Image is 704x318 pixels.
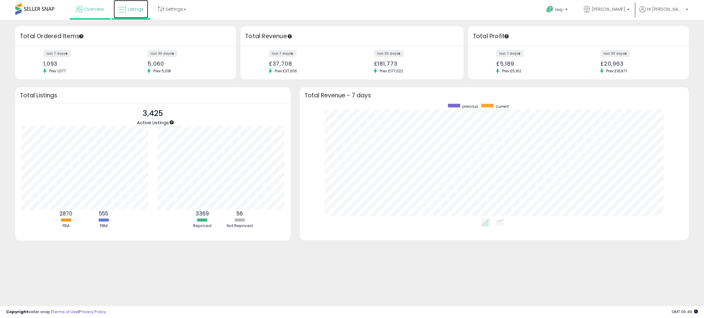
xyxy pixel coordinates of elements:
[541,1,574,20] a: Help
[196,210,209,217] b: 3369
[269,50,296,57] label: last 7 days
[43,60,121,67] div: 1,093
[46,68,69,74] span: Prev: 1,077
[272,68,300,74] span: Prev: £37,306
[48,223,84,229] div: FBA
[374,60,453,67] div: £181,773
[304,93,684,98] h3: Total Revenue - 7 days
[245,32,459,41] h3: Total Revenue
[137,119,169,126] span: Active Listings
[79,34,84,39] div: Tooltip anchor
[60,210,72,217] b: 2870
[222,223,258,229] div: Not Repriced
[85,223,122,229] div: FBM
[639,6,688,20] a: Hi [PERSON_NAME]
[603,68,630,74] span: Prev: £16,971
[600,60,678,67] div: £20,963
[496,60,574,67] div: £5,189
[43,50,71,57] label: last 7 days
[377,68,406,74] span: Prev: £177,022
[496,104,509,109] span: current
[169,120,174,125] div: Tooltip anchor
[600,50,630,57] label: last 30 days
[496,50,524,57] label: last 7 days
[473,32,684,41] h3: Total Profit
[287,34,292,39] div: Tooltip anchor
[592,6,625,12] span: [PERSON_NAME]
[150,68,174,74] span: Prev: 5,018
[184,223,221,229] div: Repriced
[504,34,509,39] div: Tooltip anchor
[148,60,225,67] div: 5,060
[99,210,108,217] b: 555
[137,108,169,119] p: 3,425
[462,104,478,109] span: previous
[499,68,524,74] span: Prev: £5,162
[84,6,104,12] span: Overview
[237,210,243,217] b: 56
[647,6,684,12] span: Hi [PERSON_NAME]
[128,6,144,12] span: Listings
[20,93,286,98] h3: Total Listings
[269,60,347,67] div: £37,708
[148,50,177,57] label: last 30 days
[555,7,563,12] span: Help
[374,50,404,57] label: last 30 days
[546,5,554,13] i: Get Help
[20,32,231,41] h3: Total Ordered Items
